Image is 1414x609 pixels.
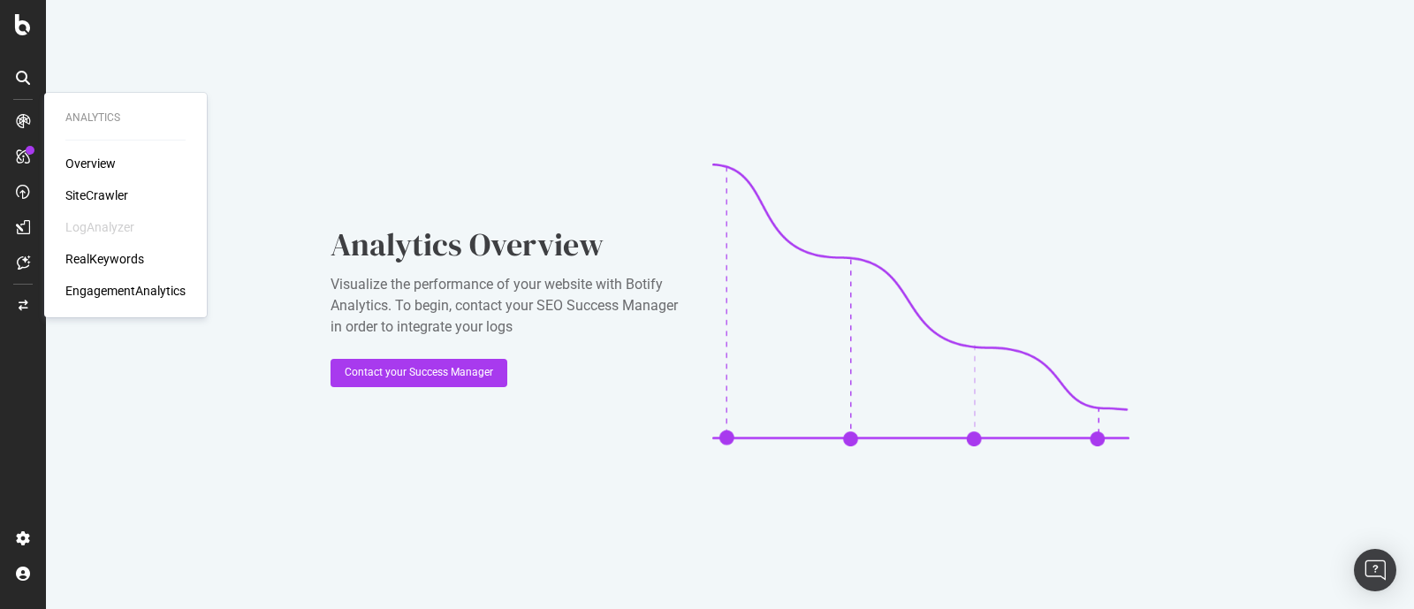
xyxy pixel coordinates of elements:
[345,365,493,380] div: Contact your Success Manager
[65,187,128,204] a: SiteCrawler
[1354,549,1396,591] div: Open Intercom Messenger
[65,250,144,268] a: RealKeywords
[331,274,684,338] div: Visualize the performance of your website with Botify Analytics. To begin, contact your SEO Succe...
[65,218,134,236] div: LogAnalyzer
[65,155,116,172] a: Overview
[331,359,507,387] button: Contact your Success Manager
[331,223,684,267] div: Analytics Overview
[65,110,186,126] div: Analytics
[712,164,1129,446] img: CaL_T18e.png
[65,282,186,300] a: EngagementAnalytics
